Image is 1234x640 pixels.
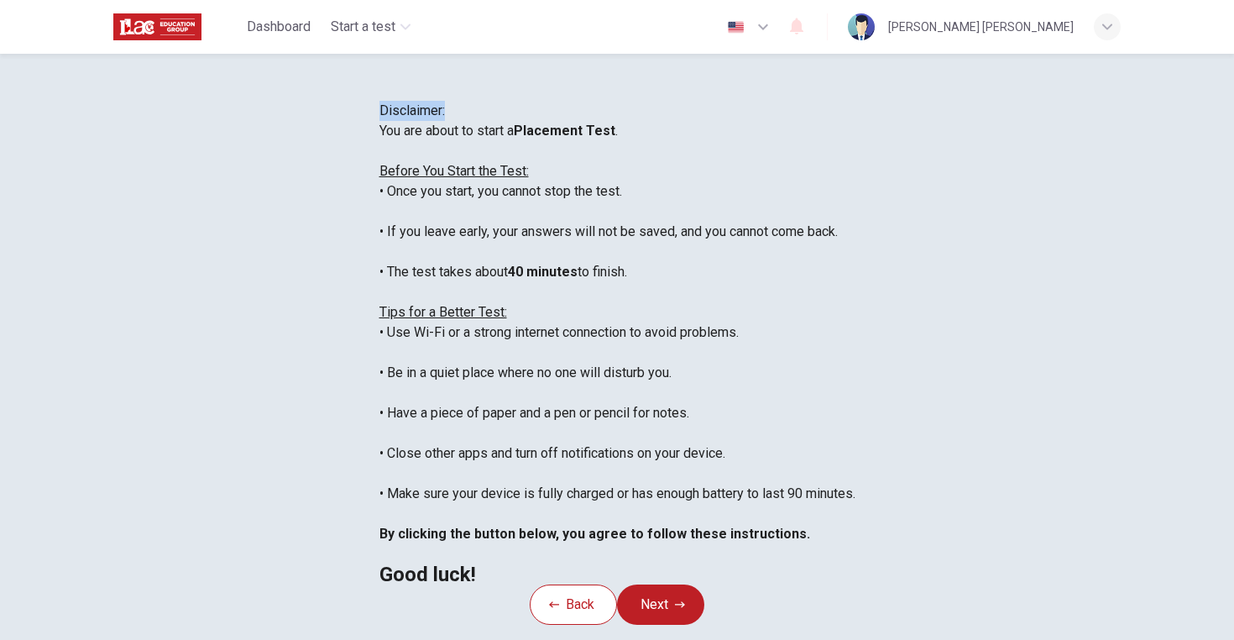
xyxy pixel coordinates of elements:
button: Dashboard [240,12,317,42]
button: Start a test [324,12,417,42]
a: ILAC logo [113,10,240,44]
b: By clicking the button below, you agree to follow these instructions. [379,526,810,542]
span: Start a test [331,17,395,37]
h2: Good luck! [379,564,855,585]
img: Profile picture [848,13,875,40]
div: You are about to start a . • Once you start, you cannot stop the test. • If you leave early, your... [379,121,855,585]
div: [PERSON_NAME] [PERSON_NAME] [888,17,1074,37]
b: Placement Test [514,123,615,139]
span: Disclaimer: [379,102,445,118]
u: Tips for a Better Test: [379,304,507,320]
span: Dashboard [247,17,311,37]
button: Back [530,585,617,625]
b: 40 minutes [508,264,578,280]
u: Before You Start the Test: [379,163,529,179]
button: Next [617,585,704,625]
img: ILAC logo [113,10,201,44]
img: en [725,21,746,34]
